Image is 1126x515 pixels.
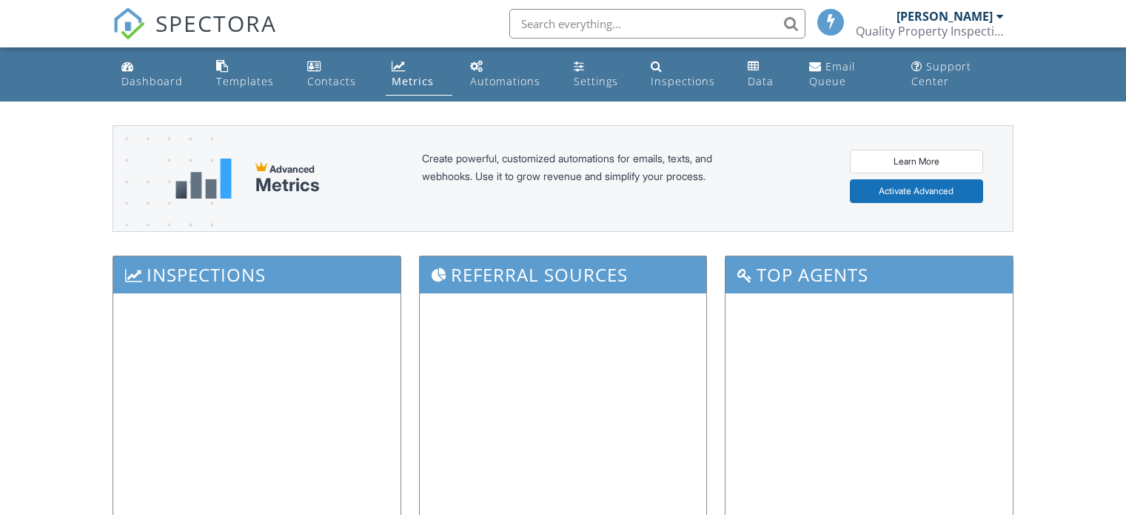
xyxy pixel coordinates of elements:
[210,53,289,96] a: Templates
[742,53,791,96] a: Data
[464,53,556,96] a: Automations (Basic)
[386,53,452,96] a: Metrics
[422,150,748,207] div: Create powerful, customized automations for emails, texts, and webhooks. Use it to grow revenue a...
[113,256,401,293] h3: Inspections
[897,9,993,24] div: [PERSON_NAME]
[645,53,730,96] a: Inspections
[175,159,232,199] img: metrics-aadfce2e17a16c02574e7fc40e4d6b8174baaf19895a402c862ea781aae8ef5b.svg
[392,74,434,88] div: Metrics
[115,53,198,96] a: Dashboard
[850,150,983,173] a: Learn More
[113,7,145,40] img: The Best Home Inspection Software - Spectora
[574,74,618,88] div: Settings
[856,24,1004,39] div: Quality Property Inspections LLC
[809,59,855,88] div: Email Queue
[301,53,374,96] a: Contacts
[905,53,1010,96] a: Support Center
[113,126,213,290] img: advanced-banner-bg-f6ff0eecfa0ee76150a1dea9fec4b49f333892f74bc19f1b897a312d7a1b2ff3.png
[255,175,320,196] div: Metrics
[216,74,274,88] div: Templates
[269,163,315,175] span: Advanced
[155,7,277,39] span: SPECTORA
[509,9,805,39] input: Search everything...
[121,74,183,88] div: Dashboard
[307,74,356,88] div: Contacts
[725,256,1013,293] h3: Top Agents
[470,74,540,88] div: Automations
[803,53,894,96] a: Email Queue
[911,59,971,88] div: Support Center
[568,53,634,96] a: Settings
[420,256,707,293] h3: Referral Sources
[850,179,983,203] a: Activate Advanced
[651,74,715,88] div: Inspections
[113,20,277,51] a: SPECTORA
[748,74,774,88] div: Data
